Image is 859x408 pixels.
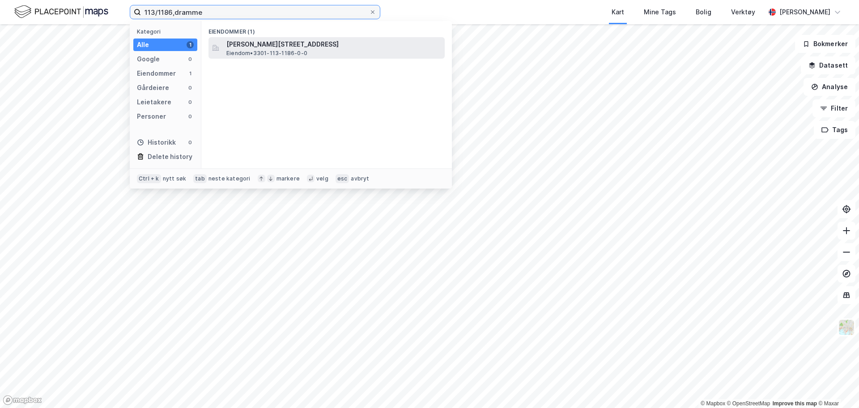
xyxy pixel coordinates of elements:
[137,54,160,64] div: Google
[838,319,855,336] img: Z
[804,78,855,96] button: Analyse
[137,97,171,107] div: Leietakere
[276,175,300,182] div: markere
[137,111,166,122] div: Personer
[3,395,42,405] a: Mapbox homepage
[137,174,161,183] div: Ctrl + k
[814,365,859,408] iframe: Chat Widget
[814,121,855,139] button: Tags
[812,99,855,117] button: Filter
[773,400,817,407] a: Improve this map
[193,174,207,183] div: tab
[187,84,194,91] div: 0
[187,99,194,106] div: 0
[351,175,369,182] div: avbryt
[795,35,855,53] button: Bokmerker
[226,50,307,57] span: Eiendom • 3301-113-1186-0-0
[187,41,194,48] div: 1
[148,151,192,162] div: Delete history
[137,68,176,79] div: Eiendommer
[644,7,676,17] div: Mine Tags
[201,21,452,37] div: Eiendommer (1)
[336,174,349,183] div: esc
[696,7,711,17] div: Bolig
[137,28,197,35] div: Kategori
[137,82,169,93] div: Gårdeiere
[226,39,441,50] span: [PERSON_NAME][STREET_ADDRESS]
[141,5,369,19] input: Søk på adresse, matrikkel, gårdeiere, leietakere eller personer
[187,70,194,77] div: 1
[316,175,328,182] div: velg
[612,7,624,17] div: Kart
[208,175,251,182] div: neste kategori
[14,4,108,20] img: logo.f888ab2527a4732fd821a326f86c7f29.svg
[779,7,830,17] div: [PERSON_NAME]
[187,113,194,120] div: 0
[187,139,194,146] div: 0
[727,400,770,407] a: OpenStreetMap
[731,7,755,17] div: Verktøy
[163,175,187,182] div: nytt søk
[801,56,855,74] button: Datasett
[137,39,149,50] div: Alle
[701,400,725,407] a: Mapbox
[187,56,194,63] div: 0
[137,137,176,148] div: Historikk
